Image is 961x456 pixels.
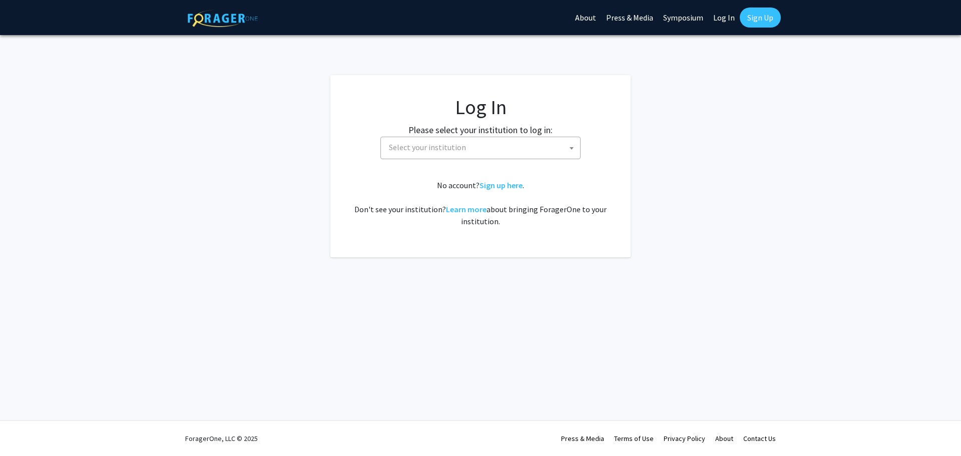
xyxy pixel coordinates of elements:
label: Please select your institution to log in: [408,123,553,137]
a: Sign up here [479,180,523,190]
a: Sign Up [740,8,781,28]
a: Terms of Use [614,434,654,443]
div: ForagerOne, LLC © 2025 [185,421,258,456]
a: Press & Media [561,434,604,443]
span: Select your institution [389,142,466,152]
a: Privacy Policy [664,434,705,443]
a: Contact Us [743,434,776,443]
a: Learn more about bringing ForagerOne to your institution [446,204,487,214]
a: About [715,434,733,443]
span: Select your institution [385,137,580,158]
div: No account? . Don't see your institution? about bringing ForagerOne to your institution. [350,179,611,227]
h1: Log In [350,95,611,119]
span: Select your institution [380,137,581,159]
img: ForagerOne Logo [188,10,258,27]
